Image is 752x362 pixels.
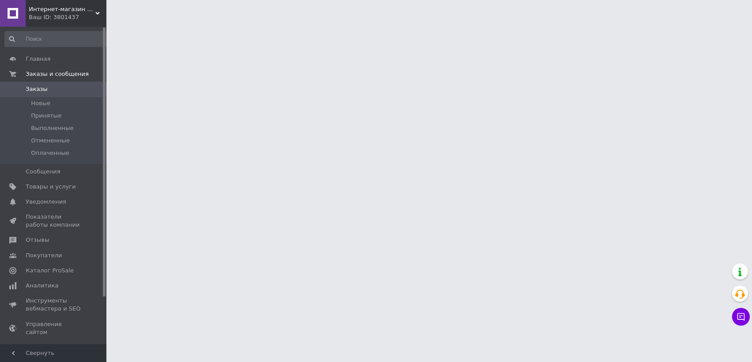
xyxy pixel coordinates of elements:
[31,99,51,107] span: Новые
[31,112,62,120] span: Принятые
[26,183,76,191] span: Товары и услуги
[26,320,82,336] span: Управление сайтом
[4,31,110,47] input: Поиск
[26,297,82,313] span: Инструменты вебмастера и SEO
[29,13,106,21] div: Ваш ID: 3801437
[26,168,60,176] span: Сообщения
[26,343,82,359] span: Кошелек компании
[26,198,66,206] span: Уведомления
[26,55,51,63] span: Главная
[31,137,70,145] span: Отмененные
[26,70,89,78] span: Заказы и сообщения
[26,85,47,93] span: Заказы
[26,213,82,229] span: Показатели работы компании
[26,282,59,290] span: Аналитика
[31,124,74,132] span: Выполненные
[732,308,750,326] button: Чат с покупателем
[29,5,95,13] span: Интернет-магазин "Кар Аксес"
[26,236,49,244] span: Отзывы
[26,267,74,275] span: Каталог ProSale
[31,149,69,157] span: Оплаченные
[26,252,62,260] span: Покупатели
